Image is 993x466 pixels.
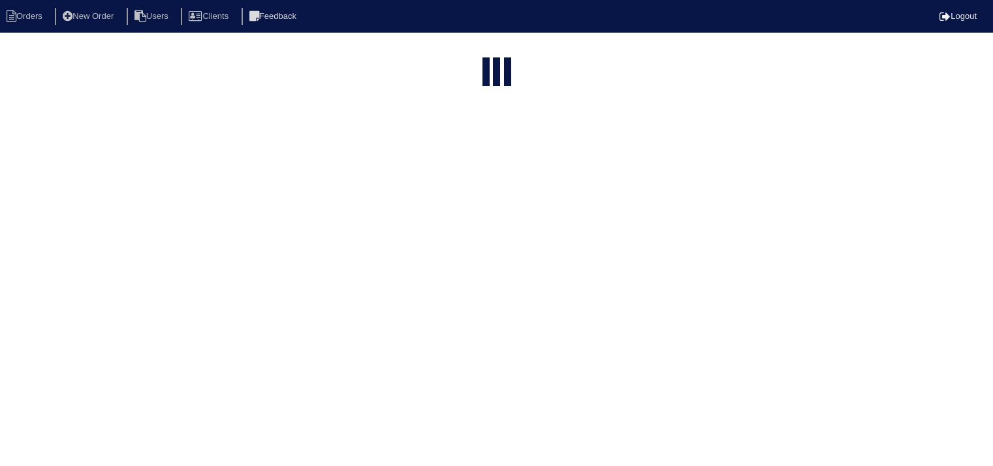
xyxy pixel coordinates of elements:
[181,8,239,25] li: Clients
[242,8,307,25] li: Feedback
[939,11,977,21] a: Logout
[181,11,239,21] a: Clients
[493,57,500,91] div: loading...
[127,8,179,25] li: Users
[55,11,124,21] a: New Order
[55,8,124,25] li: New Order
[127,11,179,21] a: Users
